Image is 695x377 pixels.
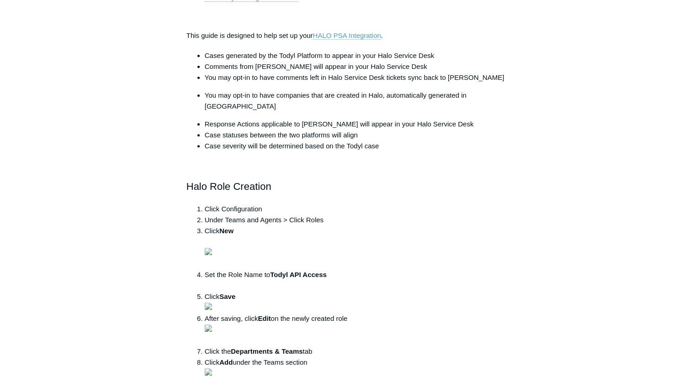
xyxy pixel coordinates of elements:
strong: Todyl API Access [270,271,327,278]
h2: Halo Role Creation [186,178,509,194]
li: Case severity will be determined based on the Todyl case [205,141,509,152]
p: You may opt-in to have companies that are created in Halo, automatically generated in [GEOGRAPHIC... [205,90,509,112]
strong: New [219,227,233,235]
strong: Departments & Teams [231,347,302,355]
li: Set the Role Name to [205,269,509,291]
strong: Add [219,358,233,366]
img: 38277659702675 [205,368,212,376]
li: Click the tab [205,346,509,357]
p: This guide is designed to help set up your . [186,30,509,41]
li: Comments from [PERSON_NAME] will appear in your Halo Service Desk [205,61,509,72]
li: Response Actions applicable to [PERSON_NAME] will appear in your Halo Service Desk [205,119,509,130]
strong: Save [205,293,236,311]
li: Click [205,225,509,269]
li: Click [205,291,509,313]
li: Case statuses between the two platforms will align [205,130,509,141]
a: HALO PSA Integration [313,31,381,40]
img: 38277682527123 [205,248,212,255]
li: Cases generated by the Todyl Platform to appear in your Halo Service Desk [205,50,509,61]
img: 38277659698835 [205,303,212,310]
strong: Edit [258,314,271,322]
li: Under Teams and Agents > Click Roles [205,215,509,225]
img: 38277659700115 [205,325,212,332]
li: Click Configuration [205,204,509,215]
li: After saving, click on the newly created role [205,313,509,346]
li: You may opt-in to have comments left in Halo Service Desk tickets sync back to [PERSON_NAME] [205,72,509,83]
